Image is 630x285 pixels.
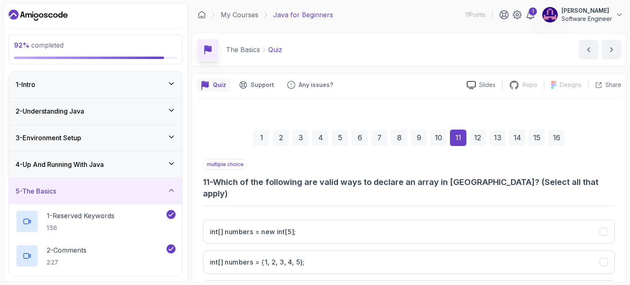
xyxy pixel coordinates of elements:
button: 3-Environment Setup [9,125,182,151]
span: completed [14,41,64,49]
button: 2-Understanding Java [9,98,182,124]
div: 12 [470,130,486,146]
h3: 3 - Environment Setup [16,133,81,143]
div: 15 [529,130,545,146]
div: 16 [548,130,565,146]
button: 1-Reserved Keywords1:56 [16,210,176,233]
div: 1 [253,130,269,146]
p: Quiz [213,81,226,89]
img: user profile image [542,7,558,23]
div: 8 [391,130,407,146]
button: next content [602,40,621,59]
span: 92 % [14,41,30,49]
button: user profile image[PERSON_NAME]Software Engineer [542,7,623,23]
div: 2 [273,130,289,146]
p: 2:27 [47,258,87,267]
div: 4 [312,130,329,146]
button: int[] numbers = new int[5]; [203,220,615,244]
button: quiz button [196,78,231,91]
div: 13 [489,130,506,146]
button: int[] numbers = {1, 2, 3, 4, 5}; [203,250,615,274]
h3: int[] numbers = new int[5]; [210,227,296,237]
p: Any issues? [299,81,333,89]
p: Slides [479,81,495,89]
div: 7 [371,130,388,146]
p: Designs [560,81,582,89]
p: 1:56 [47,224,114,232]
p: [PERSON_NAME] [562,7,612,15]
p: multiple choice [203,159,247,170]
p: Support [251,81,274,89]
h3: 5 - The Basics [16,186,56,196]
div: 10 [430,130,447,146]
p: 11 Points [465,11,486,19]
div: 9 [411,130,427,146]
p: Quiz [268,45,282,55]
button: 2-Comments2:27 [16,244,176,267]
a: 1 [525,10,535,20]
a: Dashboard [9,9,68,22]
a: My Courses [221,10,258,20]
button: 5-The Basics [9,178,182,204]
div: 6 [352,130,368,146]
button: 4-Up And Running With Java [9,151,182,178]
p: Share [605,81,621,89]
h3: 1 - Intro [16,80,35,89]
button: previous content [579,40,598,59]
p: 2 - Comments [47,245,87,255]
a: Slides [460,81,502,89]
h3: int[] numbers = {1, 2, 3, 4, 5}; [210,257,305,267]
div: 11 [450,130,466,146]
a: Dashboard [198,11,206,19]
p: Repo [523,81,537,89]
div: 3 [292,130,309,146]
p: 1 - Reserved Keywords [47,211,114,221]
button: Share [588,81,621,89]
div: 1 [529,7,537,16]
h3: 4 - Up And Running With Java [16,160,104,169]
p: Java for Beginners [273,10,333,20]
div: 14 [509,130,525,146]
button: Support button [234,78,279,91]
p: Software Engineer [562,15,612,23]
button: Feedback button [282,78,338,91]
h3: 11 - Which of the following are valid ways to declare an array in [GEOGRAPHIC_DATA]? (Select all ... [203,176,615,199]
div: 5 [332,130,348,146]
p: The Basics [226,45,260,55]
h3: 2 - Understanding Java [16,106,84,116]
button: 1-Intro [9,71,182,98]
